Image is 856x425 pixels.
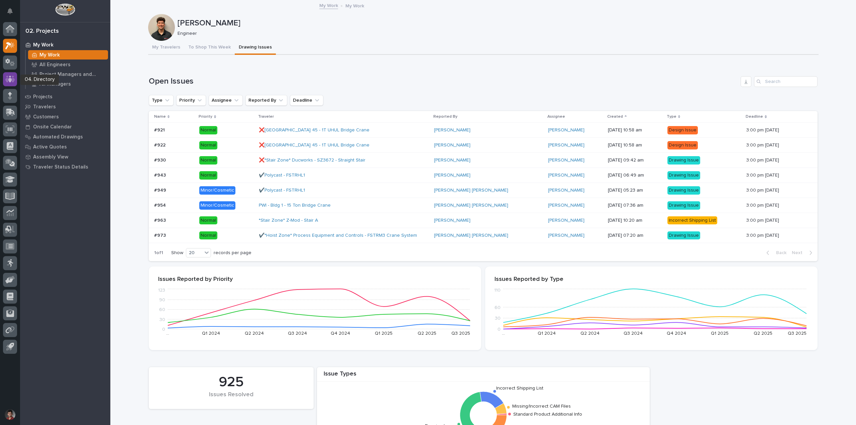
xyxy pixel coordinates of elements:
a: Traveler Status Details [20,162,110,172]
p: [DATE] 10:58 am [608,127,662,133]
p: #949 [154,186,168,193]
a: [PERSON_NAME] [434,173,470,178]
a: [PERSON_NAME] [548,173,584,178]
tr: #943#943 Normal✔️Polycast - FSTRHL1 [PERSON_NAME] [PERSON_NAME] [DATE] 06:49 amDrawing Issue3:00 ... [149,168,818,183]
tr: #921#921 Normal❌[GEOGRAPHIC_DATA] 45 - 1T UHUL Bridge Crane [PERSON_NAME] [PERSON_NAME] [DATE] 10... [149,123,818,138]
p: [DATE] 10:20 am [608,218,662,223]
text: Q1 2025 [375,331,393,336]
tr: #949#949 Minor/Cosmetic✔️Polycast - FSTRHL1 [PERSON_NAME] [PERSON_NAME] [PERSON_NAME] [DATE] 05:2... [149,183,818,198]
div: Drawing Issue [667,201,700,210]
a: ❌*Stair Zone* Ducworks - SZ3672 - Straight Stair [259,157,365,163]
p: Deadline [746,113,763,120]
p: Traveler [258,113,274,120]
text: Q2 2025 [418,331,436,336]
tspan: 60 [159,307,165,312]
p: Customers [33,114,59,120]
p: [DATE] 10:58 am [608,142,662,148]
button: My Travelers [148,41,184,55]
p: Active Quotes [33,144,67,150]
p: [DATE] 07:36 am [608,203,662,208]
p: #973 [154,231,167,238]
p: 3:00 pm [DATE] [746,231,780,238]
div: Design Issue [667,126,698,134]
button: Next [789,250,818,256]
p: All Managers [39,81,71,87]
a: *Stair Zone* Z-Mod - Stair A [259,218,318,223]
p: #943 [154,171,167,178]
a: Automated Drawings [20,132,110,142]
p: Onsite Calendar [33,124,72,130]
button: Assignee [209,95,243,106]
p: 3:00 pm [DATE] [746,156,780,163]
text: … [502,331,505,336]
div: Minor/Cosmetic [199,201,235,210]
tspan: 123 [158,288,165,293]
p: 3:00 pm [DATE] [746,201,780,208]
text: Q3 2025 [788,331,807,336]
p: My Work [345,2,364,9]
a: ✔️Polycast - FSTRHL1 [259,173,305,178]
p: 3:00 pm [DATE] [746,126,780,133]
p: Travelers [33,104,56,110]
div: Issues Resolved [160,391,302,405]
a: Active Quotes [20,142,110,152]
p: Issues Reported by Priority [158,276,472,283]
tr: #963#963 Normal*Stair Zone* Z-Mod - Stair A [PERSON_NAME] [PERSON_NAME] [DATE] 10:20 amIncorrect ... [149,213,818,228]
a: [PERSON_NAME] [434,157,470,163]
div: Normal [199,156,217,165]
p: #963 [154,216,167,223]
div: 02. Projects [25,28,59,35]
p: Projects [33,94,52,100]
button: To Shop This Week [184,41,235,55]
p: [DATE] 09:42 am [608,157,662,163]
a: Customers [20,112,110,122]
a: [PERSON_NAME] [548,218,584,223]
p: [PERSON_NAME] [178,18,816,28]
a: [PERSON_NAME] [PERSON_NAME] [434,233,508,238]
a: ✔️Polycast - FSTRHL1 [259,188,305,193]
a: [PERSON_NAME] [434,127,470,133]
div: Drawing Issue [667,171,700,180]
div: Normal [199,231,217,240]
p: Automated Drawings [33,134,83,140]
p: 3:00 pm [DATE] [746,216,780,223]
tspan: 30 [495,316,501,321]
text: Standard Product Additional Info [513,412,582,417]
a: [PERSON_NAME] [548,188,584,193]
div: Design Issue [667,141,698,149]
p: Engineer [178,31,813,36]
a: Project Managers and Engineers [26,70,110,79]
a: ❌[GEOGRAPHIC_DATA] 45 - 1T UHUL Bridge Crane [259,127,369,133]
text: Q4 2024 [667,331,686,336]
button: Type [149,95,174,106]
a: [PERSON_NAME] [434,218,470,223]
p: #921 [154,126,166,133]
a: [PERSON_NAME] [PERSON_NAME] [434,203,508,208]
a: [PERSON_NAME] [434,142,470,148]
p: 3:00 pm [DATE] [746,141,780,148]
span: Back [772,250,786,256]
p: Assembly View [33,154,68,160]
p: My Work [39,52,60,58]
a: My Work [20,40,110,50]
p: [DATE] 05:23 am [608,188,662,193]
text: Q1 2024 [538,331,556,336]
p: 3:00 pm [DATE] [746,186,780,193]
p: Priority [199,113,212,120]
div: Notifications [8,8,17,19]
a: [PERSON_NAME] [548,203,584,208]
button: Drawing Issues [235,41,276,55]
a: [PERSON_NAME] [548,142,584,148]
tr: #930#930 Normal❌*Stair Zone* Ducworks - SZ3672 - Straight Stair [PERSON_NAME] [PERSON_NAME] [DATE... [149,153,818,168]
div: 20 [186,249,202,256]
a: PWI - Bldg 1 - 15 Ton Bridge Crane [259,203,331,208]
text: … [166,331,169,336]
a: My Work [319,1,338,9]
a: [PERSON_NAME] [548,127,584,133]
text: Q2 2024 [245,331,264,336]
tspan: 0 [162,327,165,332]
text: Missing/Incorrect CAM Files [512,404,571,409]
div: Normal [199,141,217,149]
a: Projects [20,92,110,102]
tspan: 110 [494,288,501,293]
